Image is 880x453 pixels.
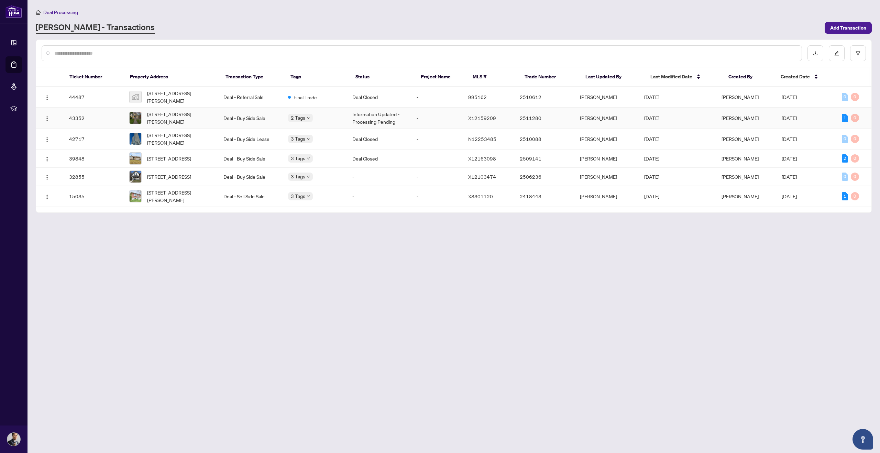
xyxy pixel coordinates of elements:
button: Logo [42,133,53,144]
img: Profile Icon [7,433,20,446]
span: edit [834,51,839,56]
th: Transaction Type [220,67,285,87]
button: Logo [42,91,53,102]
span: Created Date [781,73,810,80]
img: Logo [44,95,50,100]
span: down [307,195,310,198]
td: 44487 [64,87,124,108]
td: Deal - Referral Sale [218,87,282,108]
div: 0 [851,93,859,101]
div: 0 [842,173,848,181]
span: [DATE] [644,136,659,142]
div: 2 [842,154,848,163]
div: 0 [851,192,859,200]
img: Logo [44,137,50,142]
td: - [411,87,463,108]
td: Deal - Buy Side Sale [218,108,282,129]
span: [DATE] [782,115,797,121]
span: [DATE] [644,193,659,199]
button: filter [850,45,866,61]
span: Deal Processing [43,9,78,15]
span: [PERSON_NAME] [722,94,759,100]
td: [PERSON_NAME] [574,186,639,207]
span: home [36,10,41,15]
td: Deal Closed [347,129,411,150]
td: 42717 [64,129,124,150]
button: Logo [42,171,53,182]
span: [DATE] [644,94,659,100]
span: X12159209 [468,115,496,121]
td: 2511280 [514,108,574,129]
button: download [807,45,823,61]
th: Last Modified Date [645,67,723,87]
span: 3 Tags [291,173,305,180]
span: [STREET_ADDRESS][PERSON_NAME] [147,189,213,204]
span: [DATE] [782,155,797,162]
div: 0 [842,93,848,101]
td: 2509141 [514,150,574,168]
td: - [411,186,463,207]
td: - [411,150,463,168]
th: Ticket Number [64,67,125,87]
td: 15035 [64,186,124,207]
td: 43352 [64,108,124,129]
span: [STREET_ADDRESS][PERSON_NAME] [147,89,213,104]
img: thumbnail-img [130,171,141,183]
span: [DATE] [782,174,797,180]
td: 39848 [64,150,124,168]
span: filter [856,51,860,56]
span: [PERSON_NAME] [722,155,759,162]
img: thumbnail-img [130,91,141,103]
img: thumbnail-img [130,133,141,145]
th: Created Date [775,67,836,87]
td: [PERSON_NAME] [574,168,639,186]
div: 0 [851,154,859,163]
img: Logo [44,156,50,162]
img: Logo [44,194,50,200]
td: 32855 [64,168,124,186]
th: Created By [723,67,775,87]
td: Deal - Buy Side Sale [218,150,282,168]
span: [PERSON_NAME] [722,174,759,180]
td: [PERSON_NAME] [574,129,639,150]
span: Final Trade [294,93,317,101]
span: X12163098 [468,155,496,162]
span: [STREET_ADDRESS][PERSON_NAME] [147,131,213,146]
span: [DATE] [782,94,797,100]
div: 0 [842,135,848,143]
td: Deal - Buy Side Sale [218,168,282,186]
span: 2 Tags [291,114,305,122]
span: [DATE] [644,115,659,121]
td: Deal Closed [347,150,411,168]
button: Add Transaction [825,22,872,34]
button: Logo [42,153,53,164]
td: Deal Closed [347,87,411,108]
span: [PERSON_NAME] [722,193,759,199]
span: X8301120 [468,193,493,199]
span: down [307,137,310,141]
td: 2418443 [514,186,574,207]
span: download [813,51,818,56]
span: [STREET_ADDRESS] [147,155,191,162]
button: edit [829,45,845,61]
th: Status [350,67,415,87]
span: Add Transaction [830,22,866,33]
td: Information Updated - Processing Pending [347,108,411,129]
td: 2510612 [514,87,574,108]
span: down [307,116,310,120]
button: Open asap [852,429,873,450]
td: - [411,108,463,129]
div: 1 [842,114,848,122]
th: Tags [285,67,350,87]
span: [PERSON_NAME] [722,136,759,142]
td: - [411,129,463,150]
th: Project Name [415,67,467,87]
th: Trade Number [519,67,580,87]
div: 0 [851,135,859,143]
span: [DATE] [782,136,797,142]
td: [PERSON_NAME] [574,87,639,108]
img: thumbnail-img [130,190,141,202]
th: Last Updated By [580,67,645,87]
button: Logo [42,112,53,123]
td: - [347,168,411,186]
